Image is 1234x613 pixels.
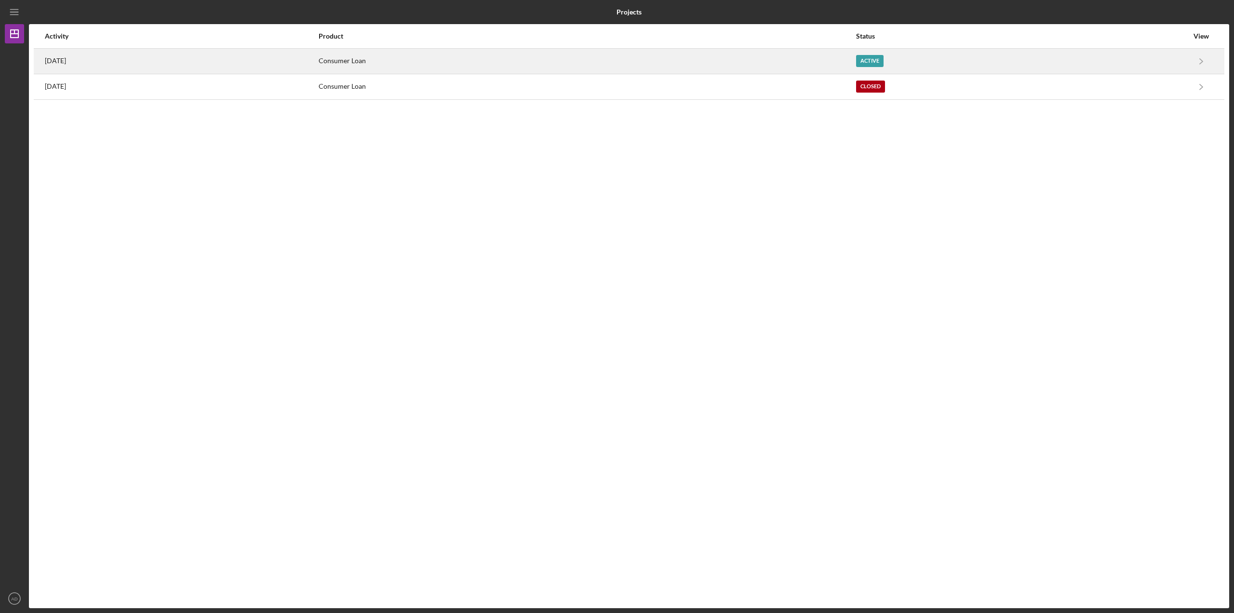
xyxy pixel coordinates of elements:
[1189,32,1213,40] div: View
[856,32,1188,40] div: Status
[45,82,66,90] time: 2024-10-23 15:40
[856,81,885,93] div: Closed
[319,49,855,73] div: Consumer Loan
[45,32,318,40] div: Activity
[11,596,17,601] text: AD
[617,8,642,16] b: Projects
[5,589,24,608] button: AD
[45,57,66,65] time: 2025-09-30 18:42
[319,32,855,40] div: Product
[856,55,884,67] div: Active
[319,75,855,99] div: Consumer Loan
